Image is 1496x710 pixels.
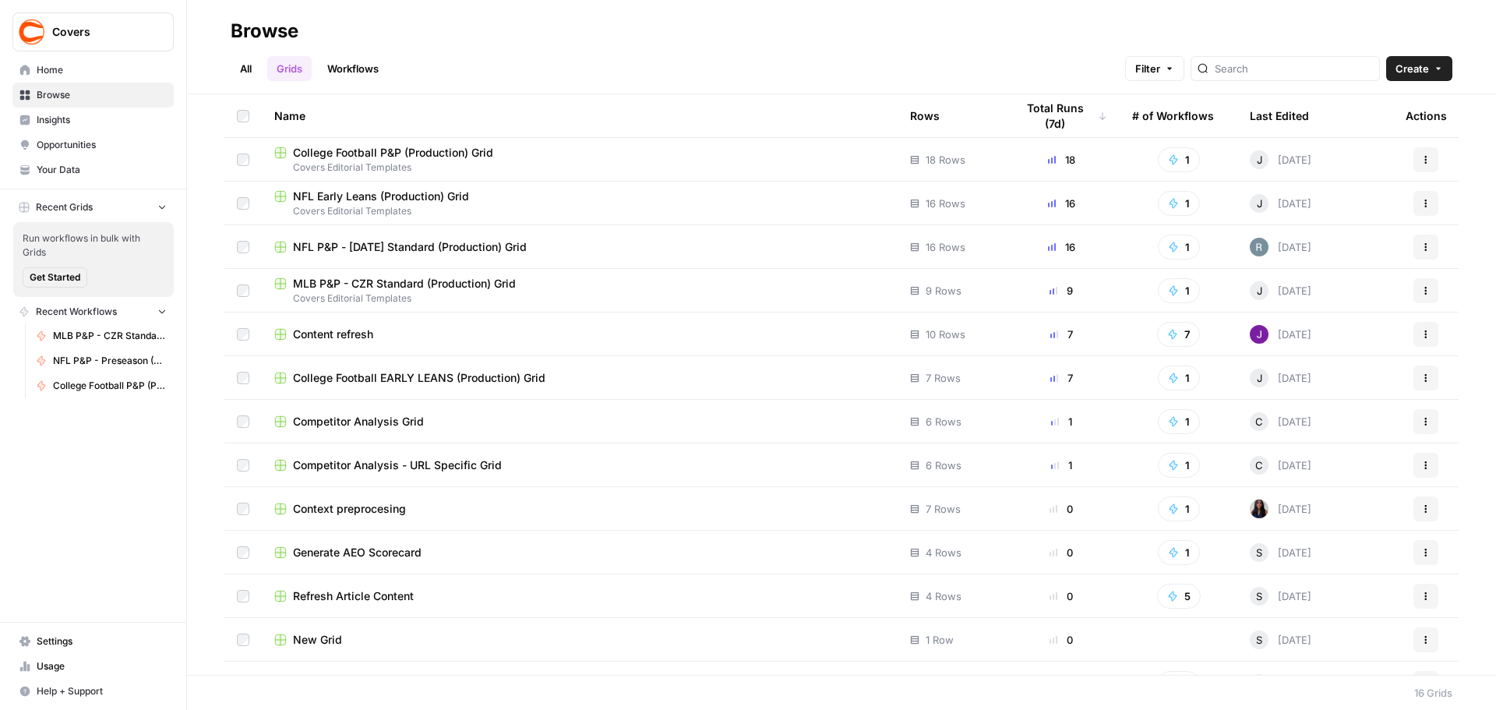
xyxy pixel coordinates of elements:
[1250,543,1311,562] div: [DATE]
[12,157,174,182] a: Your Data
[1250,587,1311,606] div: [DATE]
[293,501,406,517] span: Context preprocesing
[1158,496,1200,521] button: 1
[1250,94,1309,137] div: Last Edited
[1015,632,1107,648] div: 0
[1257,370,1262,386] span: J
[12,132,174,157] a: Opportunities
[274,94,885,137] div: Name
[926,501,961,517] span: 7 Rows
[1386,56,1452,81] button: Create
[18,18,46,46] img: Covers Logo
[926,327,965,342] span: 10 Rows
[52,24,146,40] span: Covers
[926,632,954,648] span: 1 Row
[1406,94,1447,137] div: Actions
[1015,414,1107,429] div: 1
[37,163,167,177] span: Your Data
[53,329,167,343] span: MLB P&P - CZR Standard (Production)
[274,327,885,342] a: Content refresh
[231,56,261,81] a: All
[12,83,174,108] a: Browse
[1255,457,1263,473] span: C
[293,145,493,161] span: College Football P&P (Production) Grid
[1158,147,1200,172] button: 1
[12,679,174,704] button: Help + Support
[274,501,885,517] a: Context preprocesing
[1015,501,1107,517] div: 0
[1250,500,1311,518] div: [DATE]
[1158,191,1200,216] button: 1
[1250,281,1311,300] div: [DATE]
[12,196,174,219] button: Recent Grids
[1250,456,1311,475] div: [DATE]
[293,370,545,386] span: College Football EARLY LEANS (Production) Grid
[1125,56,1184,81] button: Filter
[318,56,388,81] a: Workflows
[926,283,961,298] span: 9 Rows
[37,88,167,102] span: Browse
[274,632,885,648] a: New Grid
[1015,327,1107,342] div: 7
[1132,94,1214,137] div: # of Workflows
[1256,588,1262,604] span: S
[53,354,167,368] span: NFL P&P - Preseason (Production)
[293,588,414,604] span: Refresh Article Content
[274,291,885,306] span: Covers Editorial Templates
[1257,152,1262,168] span: J
[1250,369,1311,387] div: [DATE]
[274,276,885,306] a: MLB P&P - CZR Standard (Production) GridCovers Editorial Templates
[1255,414,1263,429] span: C
[1250,238,1268,256] img: ehih9fj019oc8kon570xqled1mec
[1015,196,1107,211] div: 16
[1015,283,1107,298] div: 9
[1158,671,1200,696] button: 1
[29,348,174,373] a: NFL P&P - Preseason (Production)
[37,113,167,127] span: Insights
[30,270,80,284] span: Get Started
[926,152,965,168] span: 18 Rows
[293,545,422,560] span: Generate AEO Scorecard
[1250,412,1311,431] div: [DATE]
[1015,545,1107,560] div: 0
[1414,685,1452,701] div: 16 Grids
[37,63,167,77] span: Home
[274,370,885,386] a: College Football EARLY LEANS (Production) Grid
[231,19,298,44] div: Browse
[1157,584,1201,609] button: 5
[1257,196,1262,211] span: J
[1250,325,1311,344] div: [DATE]
[274,588,885,604] a: Refresh Article Content
[1135,61,1160,76] span: Filter
[1158,278,1200,303] button: 1
[910,94,940,137] div: Rows
[36,200,93,214] span: Recent Grids
[293,276,516,291] span: MLB P&P - CZR Standard (Production) Grid
[1015,94,1107,137] div: Total Runs (7d)
[1015,457,1107,473] div: 1
[274,204,885,218] span: Covers Editorial Templates
[37,634,167,648] span: Settings
[293,457,502,473] span: Competitor Analysis - URL Specific Grid
[37,684,167,698] span: Help + Support
[12,654,174,679] a: Usage
[926,545,961,560] span: 4 Rows
[53,379,167,393] span: College Football P&P (Production)
[37,659,167,673] span: Usage
[1015,152,1107,168] div: 18
[926,588,961,604] span: 4 Rows
[926,196,965,211] span: 16 Rows
[1250,194,1311,213] div: [DATE]
[1158,235,1200,260] button: 1
[293,189,469,204] span: NFL Early Leans (Production) Grid
[926,414,961,429] span: 6 Rows
[274,145,885,175] a: College Football P&P (Production) GridCovers Editorial Templates
[267,56,312,81] a: Grids
[274,457,885,473] a: Competitor Analysis - URL Specific Grid
[1215,61,1373,76] input: Search
[1250,325,1268,344] img: nj1ssy6o3lyd6ijko0eoja4aphzn
[1015,370,1107,386] div: 7
[1256,545,1262,560] span: S
[29,373,174,398] a: College Football P&P (Production)
[29,323,174,348] a: MLB P&P - CZR Standard (Production)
